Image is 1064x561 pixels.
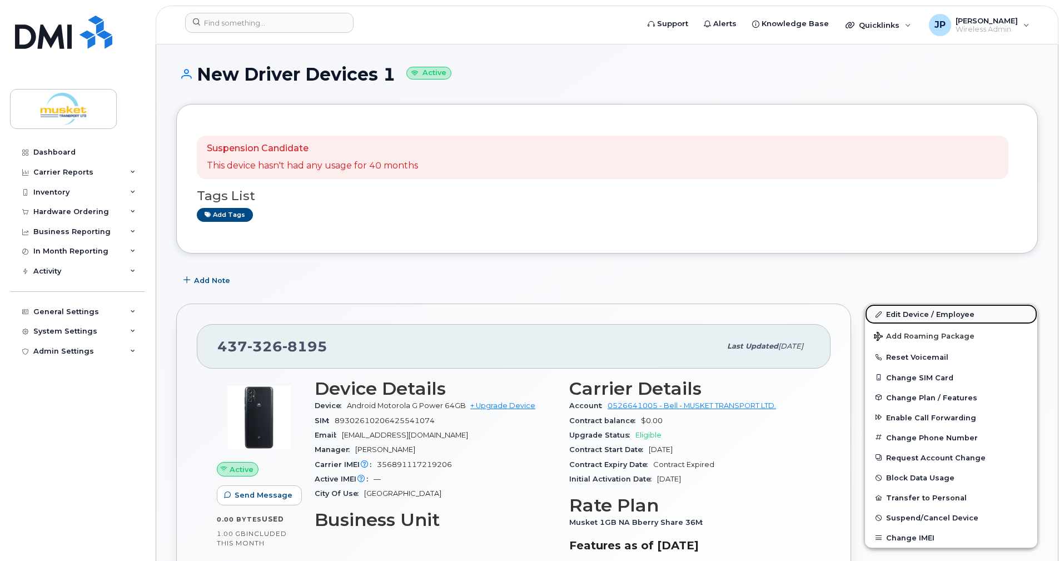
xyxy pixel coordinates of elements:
[653,460,714,469] span: Contract Expired
[865,508,1037,528] button: Suspend/Cancel Device
[364,489,441,498] span: [GEOGRAPHIC_DATA]
[315,401,347,410] span: Device
[406,67,451,80] small: Active
[865,304,1037,324] a: Edit Device / Employee
[197,189,1017,203] h3: Tags List
[315,431,342,439] span: Email
[569,539,811,552] h3: Features as of [DATE]
[470,401,535,410] a: + Upgrade Device
[194,275,230,286] span: Add Note
[217,529,287,548] span: included this month
[217,485,302,505] button: Send Message
[176,64,1038,84] h1: New Driver Devices 1
[569,475,657,483] span: Initial Activation Date
[262,515,284,523] span: used
[217,515,262,523] span: 0.00 Bytes
[226,384,292,451] img: image20231002-3703462-1rwy8cr.jpeg
[355,445,415,454] span: [PERSON_NAME]
[865,488,1037,508] button: Transfer to Personal
[247,338,282,355] span: 326
[374,475,381,483] span: —
[377,460,452,469] span: 356891117219206
[635,431,662,439] span: Eligible
[569,379,811,399] h3: Carrier Details
[865,468,1037,488] button: Block Data Usage
[641,416,663,425] span: $0.00
[569,445,649,454] span: Contract Start Date
[315,510,556,530] h3: Business Unit
[865,388,1037,408] button: Change Plan / Features
[282,338,327,355] span: 8195
[886,514,978,522] span: Suspend/Cancel Device
[315,416,335,425] span: SIM
[865,368,1037,388] button: Change SIM Card
[608,401,776,410] a: 0526641005 - Bell - MUSKET TRANSPORT LTD.
[865,347,1037,367] button: Reset Voicemail
[569,518,708,527] span: Musket 1GB NA Bberry Share 36M
[235,490,292,500] span: Send Message
[865,428,1037,448] button: Change Phone Number
[865,448,1037,468] button: Request Account Change
[657,475,681,483] span: [DATE]
[197,208,253,222] a: Add tags
[649,445,673,454] span: [DATE]
[727,342,778,350] span: Last updated
[230,464,253,475] span: Active
[315,489,364,498] span: City Of Use
[315,379,556,399] h3: Device Details
[874,332,974,342] span: Add Roaming Package
[217,530,246,538] span: 1.00 GB
[342,431,468,439] span: [EMAIL_ADDRESS][DOMAIN_NAME]
[315,475,374,483] span: Active IMEI
[569,495,811,515] h3: Rate Plan
[569,431,635,439] span: Upgrade Status
[335,416,435,425] span: 89302610206425541074
[207,160,418,172] p: This device hasn't had any usage for 40 months
[886,393,977,401] span: Change Plan / Features
[315,445,355,454] span: Manager
[865,408,1037,428] button: Enable Call Forwarding
[217,338,327,355] span: 437
[315,460,377,469] span: Carrier IMEI
[176,270,240,290] button: Add Note
[207,142,418,155] p: Suspension Candidate
[865,528,1037,548] button: Change IMEI
[886,413,976,421] span: Enable Call Forwarding
[778,342,803,350] span: [DATE]
[347,401,466,410] span: Android Motorola G Power 64GB
[569,401,608,410] span: Account
[865,324,1037,347] button: Add Roaming Package
[569,460,653,469] span: Contract Expiry Date
[569,416,641,425] span: Contract balance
